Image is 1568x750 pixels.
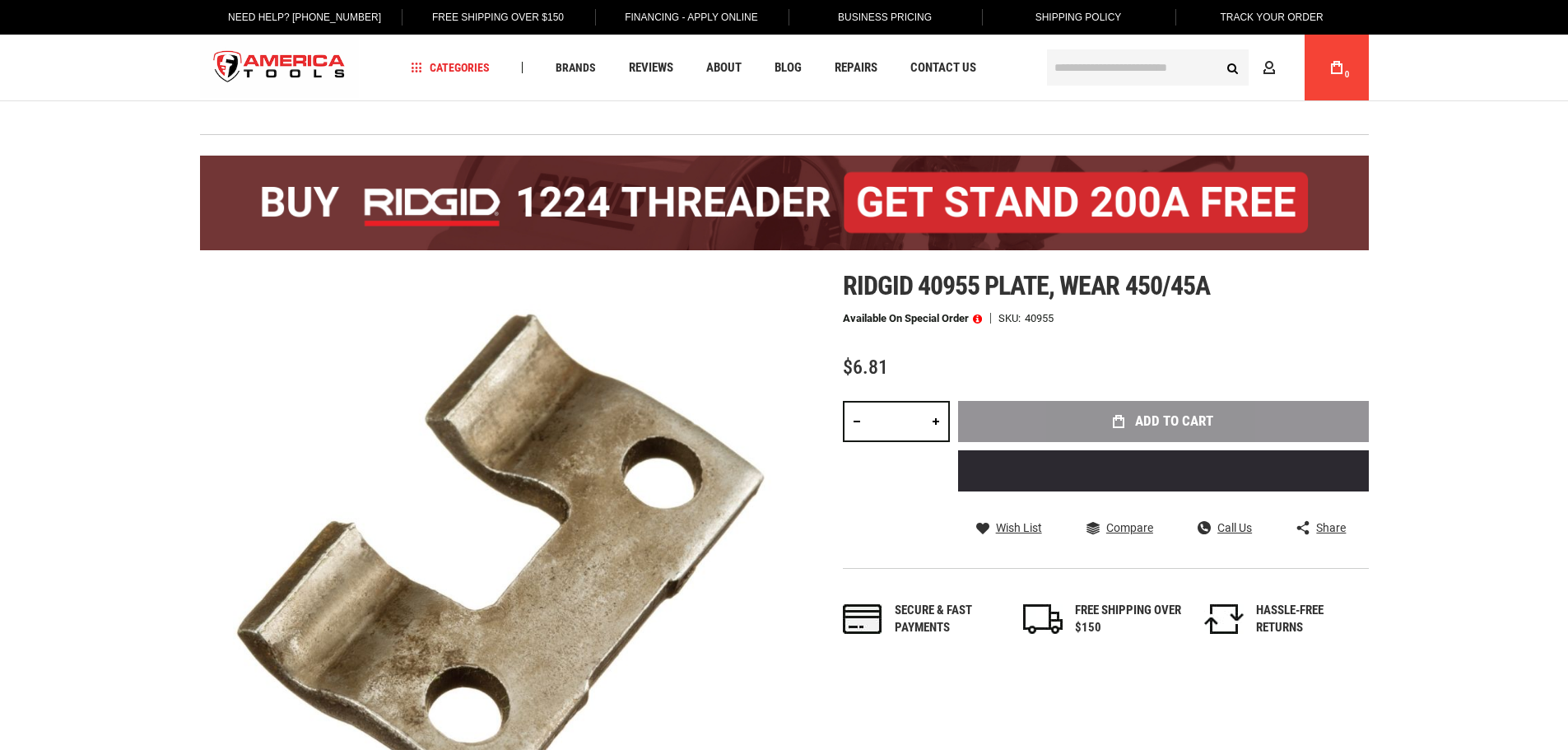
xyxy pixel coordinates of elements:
a: Compare [1086,520,1153,535]
span: Ridgid 40955 plate, wear 450/45a [843,270,1210,301]
img: returns [1204,604,1244,634]
a: Brands [548,57,603,79]
p: Available on Special Order [843,313,982,324]
span: Call Us [1217,522,1252,533]
span: Compare [1106,522,1153,533]
a: Blog [767,57,809,79]
span: Share [1316,522,1346,533]
span: Shipping Policy [1035,12,1122,23]
strong: SKU [998,313,1025,324]
a: Categories [403,57,497,79]
img: shipping [1023,604,1063,634]
img: America Tools [200,37,360,99]
span: Blog [775,62,802,74]
div: Secure & fast payments [895,602,1002,637]
div: HASSLE-FREE RETURNS [1256,602,1363,637]
span: About [706,62,742,74]
a: 0 [1321,35,1352,100]
span: Repairs [835,62,877,74]
button: Search [1217,52,1249,83]
span: $6.81 [843,356,888,379]
a: Reviews [621,57,681,79]
a: store logo [200,37,360,99]
span: Reviews [629,62,673,74]
a: Call Us [1198,520,1252,535]
a: Repairs [827,57,885,79]
span: 0 [1345,70,1350,79]
span: Contact Us [910,62,976,74]
img: BOGO: Buy the RIDGID® 1224 Threader (26092), get the 92467 200A Stand FREE! [200,156,1369,250]
span: Wish List [996,522,1042,533]
div: FREE SHIPPING OVER $150 [1075,602,1182,637]
a: Contact Us [903,57,984,79]
span: Brands [556,62,596,73]
span: Categories [411,62,490,73]
a: About [699,57,749,79]
img: payments [843,604,882,634]
div: 40955 [1025,313,1054,324]
a: Wish List [976,520,1042,535]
